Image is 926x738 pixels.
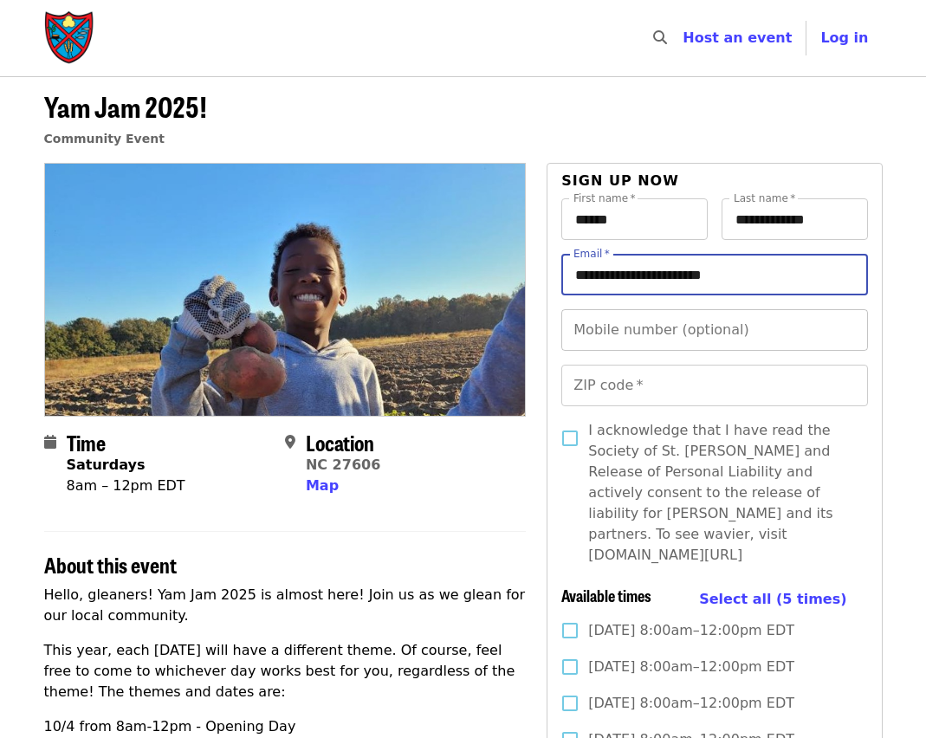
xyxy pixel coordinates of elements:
[820,29,868,46] span: Log in
[588,657,794,677] span: [DATE] 8:00am–12:00pm EDT
[561,584,651,606] span: Available times
[44,86,207,126] span: Yam Jam 2025!
[306,427,374,457] span: Location
[573,249,610,259] label: Email
[806,21,882,55] button: Log in
[44,132,165,146] a: Community Event
[722,198,868,240] input: Last name
[677,17,691,59] input: Search
[44,716,527,737] p: 10/4 from 8am-12pm - Opening Day
[699,591,846,607] span: Select all (5 times)
[306,477,339,494] span: Map
[44,549,177,579] span: About this event
[67,456,146,473] strong: Saturdays
[588,420,853,566] span: I acknowledge that I have read the Society of St. [PERSON_NAME] and Release of Personal Liability...
[561,365,867,406] input: ZIP code
[561,254,867,295] input: Email
[44,640,527,702] p: This year, each [DATE] will have a different theme. Of course, feel free to come to whichever day...
[285,434,295,450] i: map-marker-alt icon
[573,193,636,204] label: First name
[306,476,339,496] button: Map
[588,693,794,714] span: [DATE] 8:00am–12:00pm EDT
[653,29,667,46] i: search icon
[561,309,867,351] input: Mobile number (optional)
[683,29,792,46] a: Host an event
[67,476,185,496] div: 8am – 12pm EDT
[561,172,679,189] span: Sign up now
[588,620,794,641] span: [DATE] 8:00am–12:00pm EDT
[306,456,380,473] a: NC 27606
[44,585,527,626] p: Hello, gleaners! Yam Jam 2025 is almost here! Join us as we glean for our local community.
[45,164,526,415] img: Yam Jam 2025! organized by Society of St. Andrew
[67,427,106,457] span: Time
[699,586,846,612] button: Select all (5 times)
[561,198,708,240] input: First name
[44,10,96,66] img: Society of St. Andrew - Home
[44,434,56,450] i: calendar icon
[734,193,795,204] label: Last name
